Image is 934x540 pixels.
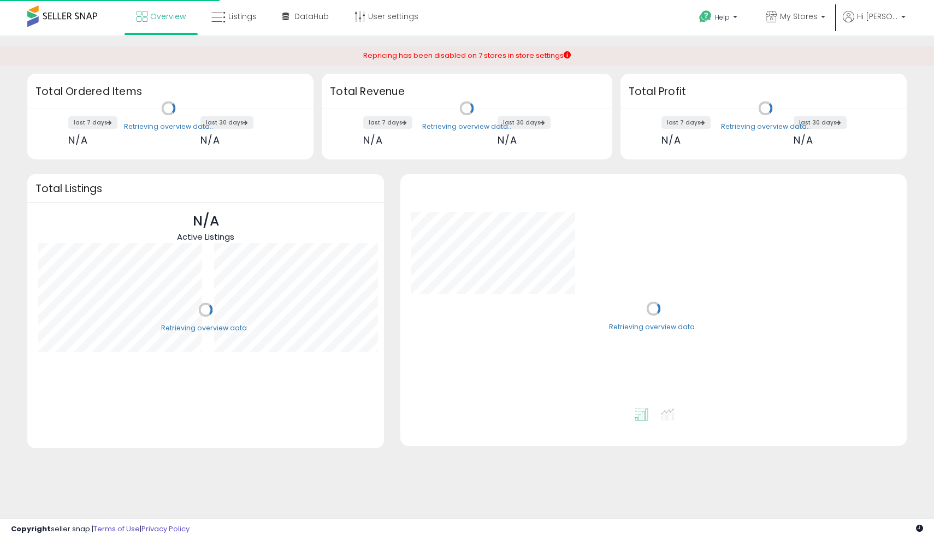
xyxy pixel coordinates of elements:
[721,122,810,132] div: Retrieving overview data..
[690,2,748,35] a: Help
[228,11,257,22] span: Listings
[294,11,329,22] span: DataHub
[699,10,712,23] i: Get Help
[150,11,186,22] span: Overview
[609,322,698,332] div: Retrieving overview data..
[780,11,818,22] span: My Stores
[363,51,571,61] div: Repricing has been disabled on 7 stores in store settings
[843,11,906,35] a: Hi [PERSON_NAME]
[161,323,250,333] div: Retrieving overview data..
[422,122,511,132] div: Retrieving overview data..
[857,11,898,22] span: Hi [PERSON_NAME]
[124,122,213,132] div: Retrieving overview data..
[715,13,730,22] span: Help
